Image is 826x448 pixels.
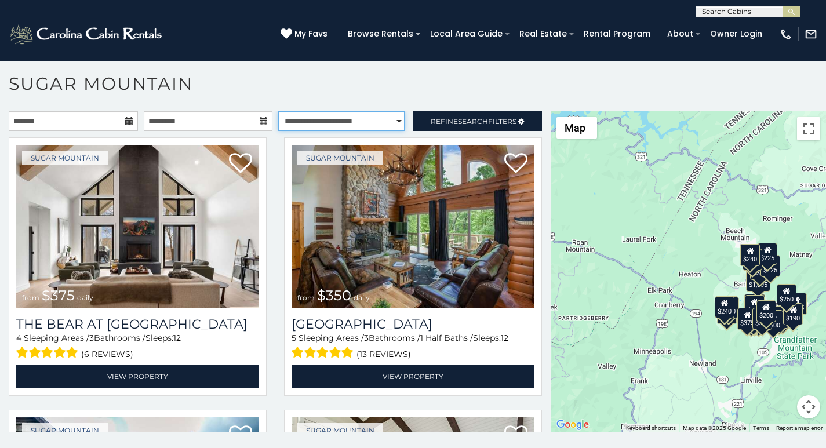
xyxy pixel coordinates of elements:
[364,333,369,343] span: 3
[714,296,734,318] div: $240
[297,423,383,438] a: Sugar Mountain
[756,300,776,322] div: $200
[16,145,259,308] a: The Bear At Sugar Mountain from $375 daily
[16,365,259,388] a: View Property
[342,25,419,43] a: Browse Rentals
[16,316,259,332] h3: The Bear At Sugar Mountain
[292,145,534,308] img: Grouse Moor Lodge
[292,145,534,308] a: Grouse Moor Lodge from $350 daily
[292,316,534,332] h3: Grouse Moor Lodge
[354,293,370,302] span: daily
[458,117,488,126] span: Search
[9,23,165,46] img: White-1-2.png
[769,307,788,329] div: $195
[292,365,534,388] a: View Property
[661,25,699,43] a: About
[744,295,764,317] div: $300
[22,293,39,302] span: from
[22,423,108,438] a: Sugar Mountain
[744,294,763,316] div: $190
[292,316,534,332] a: [GEOGRAPHIC_DATA]
[704,25,768,43] a: Owner Login
[797,395,820,418] button: Map camera controls
[431,117,516,126] span: Refine Filters
[787,293,806,315] div: $155
[783,303,803,325] div: $190
[356,347,411,362] span: (13 reviews)
[16,332,259,362] div: Sleeping Areas / Bathrooms / Sleeps:
[81,347,133,362] span: (6 reviews)
[413,111,543,131] a: RefineSearchFilters
[420,333,473,343] span: 1 Half Baths /
[760,255,780,277] div: $125
[776,284,796,306] div: $250
[22,151,108,165] a: Sugar Mountain
[740,244,760,266] div: $240
[504,152,527,176] a: Add to favorites
[514,25,573,43] a: Real Estate
[737,308,757,330] div: $375
[173,333,181,343] span: 12
[297,151,383,165] a: Sugar Mountain
[89,333,94,343] span: 3
[578,25,656,43] a: Rental Program
[742,249,762,271] div: $170
[16,316,259,332] a: The Bear At [GEOGRAPHIC_DATA]
[297,293,315,302] span: from
[805,28,817,41] img: mail-regular-white.png
[424,25,508,43] a: Local Area Guide
[797,117,820,140] button: Toggle fullscreen view
[501,333,508,343] span: 12
[758,243,777,265] div: $225
[281,28,330,41] a: My Favs
[292,332,534,362] div: Sleeping Areas / Bathrooms / Sleeps:
[554,417,592,432] img: Google
[554,417,592,432] a: Open this area in Google Maps (opens a new window)
[752,308,772,330] div: $350
[292,333,296,343] span: 5
[626,424,676,432] button: Keyboard shortcuts
[294,28,328,40] span: My Favs
[780,28,792,41] img: phone-regular-white.png
[77,293,93,302] span: daily
[556,117,597,139] button: Change map style
[565,122,585,134] span: Map
[16,145,259,308] img: The Bear At Sugar Mountain
[776,425,823,431] a: Report a map error
[229,152,252,176] a: Add to favorites
[753,425,769,431] a: Terms
[745,269,770,292] div: $1,095
[42,287,75,304] span: $375
[16,333,21,343] span: 4
[683,425,746,431] span: Map data ©2025 Google
[317,287,351,304] span: $350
